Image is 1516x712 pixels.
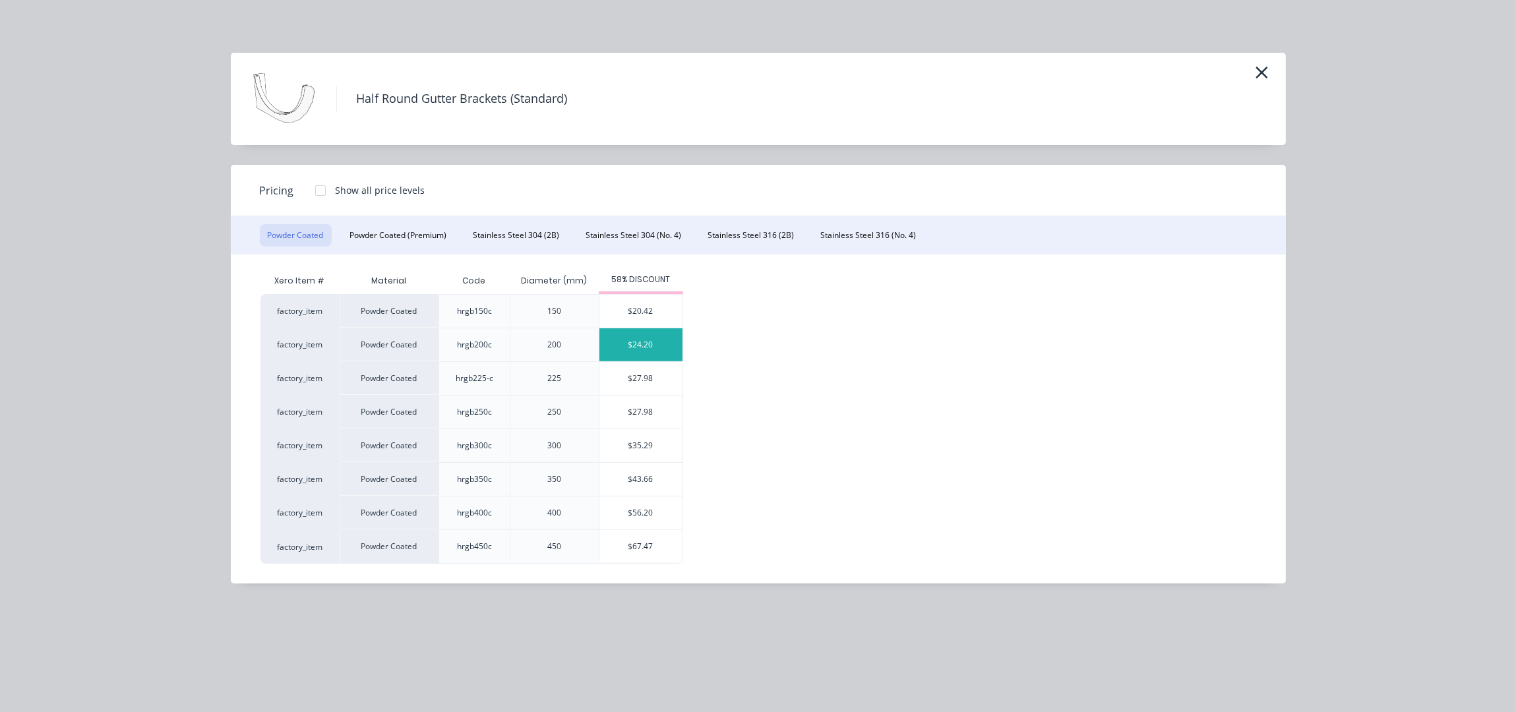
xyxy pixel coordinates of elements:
div: Powder Coated [340,361,439,395]
div: $43.66 [599,463,682,496]
div: hrgb400c [457,507,492,519]
div: 400 [547,507,561,519]
div: factory_item [260,496,340,529]
h4: Half Round Gutter Brackets (Standard) [336,86,588,111]
div: Code [452,264,496,297]
div: $67.47 [599,530,682,563]
div: $35.29 [599,429,682,462]
div: hrgb150c [457,305,492,317]
div: Powder Coated [340,294,439,328]
img: Half Round Gutter Brackets (Standard) [251,66,317,132]
div: factory_item [260,361,340,395]
div: Xero Item # [260,268,340,294]
div: Show all price levels [336,183,425,197]
button: Stainless Steel 316 (2B) [700,224,803,247]
div: $20.42 [599,295,682,328]
button: Powder Coated (Premium) [342,224,455,247]
div: factory_item [260,529,340,564]
div: $27.98 [599,396,682,429]
div: 200 [547,339,561,351]
div: Powder Coated [340,395,439,429]
div: factory_item [260,294,340,328]
div: Powder Coated [340,496,439,529]
div: hrgb250c [457,406,492,418]
div: hrgb300c [457,440,492,452]
div: factory_item [260,328,340,361]
div: $56.20 [599,496,682,529]
div: Powder Coated [340,328,439,361]
div: 58% DISCOUNT [599,274,683,285]
div: 300 [547,440,561,452]
div: hrgb200c [457,339,492,351]
div: 450 [547,541,561,552]
div: Powder Coated [340,429,439,462]
div: 250 [547,406,561,418]
div: 150 [547,305,561,317]
div: Powder Coated [340,529,439,564]
div: Diameter (mm) [510,264,597,297]
div: hrgb225-c [456,372,493,384]
div: 350 [547,473,561,485]
div: factory_item [260,462,340,496]
span: Pricing [260,183,294,198]
div: $27.98 [599,362,682,395]
div: hrgb350c [457,473,492,485]
div: Powder Coated [340,462,439,496]
div: Material [340,268,439,294]
div: $24.20 [599,328,682,361]
button: Stainless Steel 304 (No. 4) [578,224,690,247]
button: Stainless Steel 304 (2B) [466,224,568,247]
div: factory_item [260,395,340,429]
div: 225 [547,372,561,384]
button: Stainless Steel 316 (No. 4) [813,224,925,247]
button: Powder Coated [260,224,332,247]
div: hrgb450c [457,541,492,552]
div: factory_item [260,429,340,462]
